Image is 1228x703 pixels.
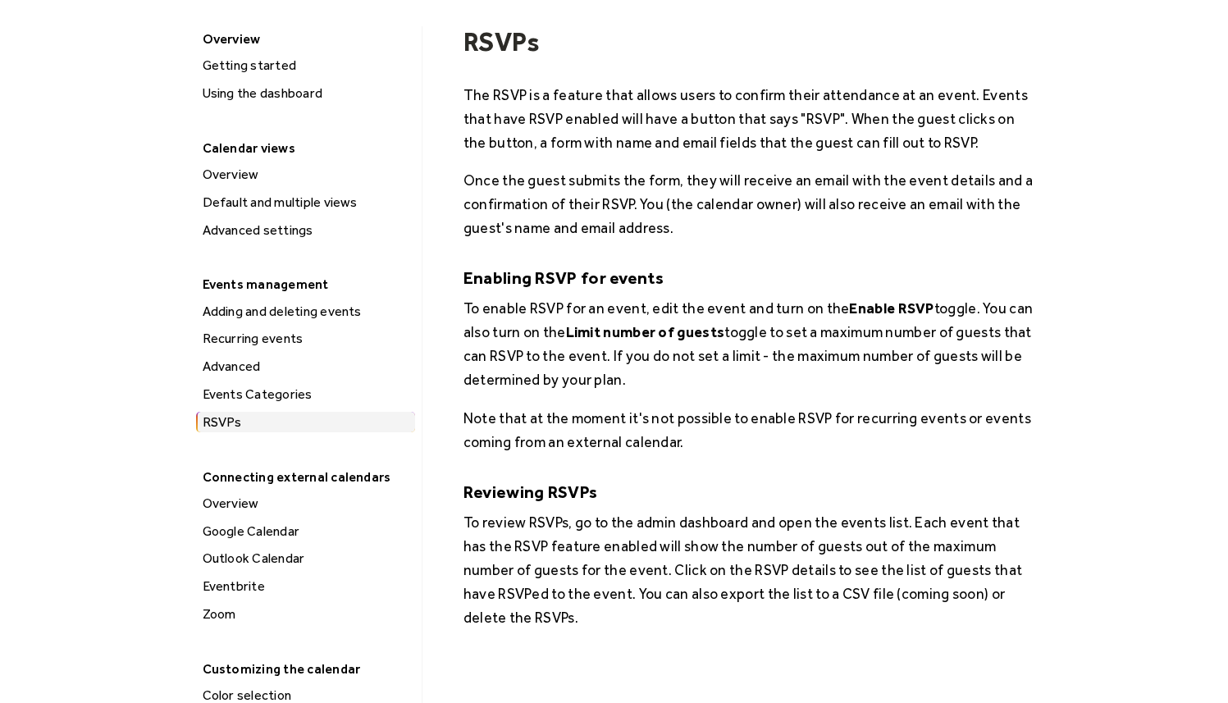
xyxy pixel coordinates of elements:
[198,328,415,349] div: Recurring events
[196,412,415,433] a: RSVPs
[196,493,415,514] a: Overview
[194,272,413,297] div: Events management
[196,328,415,349] a: Recurring events
[463,296,1034,391] p: To enable RSVP for an event, edit the event and turn on the toggle. You can also turn on the togg...
[463,168,1034,240] p: Once the guest submits the form, they will receive an email with the event details and a confirma...
[196,83,415,104] a: Using the dashboard
[198,301,415,322] div: Adding and deleting events
[196,604,415,625] a: Zoom
[463,406,1034,454] p: Note that at the moment it's not possible to enable RSVP for recurring events or events coming fr...
[194,464,413,490] div: Connecting external calendars
[198,384,415,405] div: Events Categories
[196,356,415,377] a: Advanced
[198,164,415,185] div: Overview
[196,164,415,185] a: Overview
[198,356,415,377] div: Advanced
[463,26,1034,57] h1: RSVPs
[196,192,415,213] a: Default and multiple views
[463,510,1034,629] p: To review RSVPs, go to the admin dashboard and open the events list. Each event that has the RSVP...
[198,192,415,213] div: Default and multiple views
[198,521,415,542] div: Google Calendar
[196,220,415,241] a: Advanced settings
[198,83,415,104] div: Using the dashboard
[849,299,934,317] strong: Enable RSVP
[463,83,1034,154] p: The RSVP is a feature that allows users to confirm their attendance at an event. Events that have...
[196,576,415,597] a: Eventbrite
[194,656,413,682] div: Customizing the calendar
[196,521,415,542] a: Google Calendar
[198,548,415,569] div: Outlook Calendar
[463,266,1034,290] h5: Enabling RSVP for events
[198,576,415,597] div: Eventbrite
[198,220,415,241] div: Advanced settings
[194,26,413,52] div: Overview
[198,55,415,76] div: Getting started
[196,384,415,405] a: Events Categories
[463,480,1034,504] h5: Reviewing RSVPs
[198,604,415,625] div: Zoom
[196,301,415,322] a: Adding and deleting events
[194,135,413,161] div: Calendar views
[463,644,1034,668] p: ‍
[198,412,415,433] div: RSVPs
[566,323,725,340] strong: Limit number of guests
[196,55,415,76] a: Getting started
[198,493,415,514] div: Overview
[196,548,415,569] a: Outlook Calendar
